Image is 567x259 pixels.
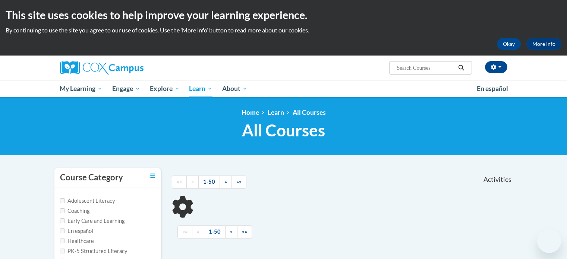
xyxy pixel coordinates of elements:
a: Engage [107,80,145,97]
a: En español [472,81,513,97]
p: By continuing to use the site you agree to our use of cookies. Use the ‘More info’ button to read... [6,26,561,34]
button: Search [456,63,467,72]
span: Learn [189,84,212,93]
a: Explore [145,80,185,97]
a: More Info [526,38,561,50]
a: Begining [172,176,187,189]
label: En español [60,227,93,235]
span: All Courses [242,120,325,140]
a: Begining [177,225,192,239]
span: «« [177,179,182,185]
img: Cox Campus [60,61,144,75]
a: 1-50 [198,176,220,189]
label: Early Care and Learning [60,217,125,225]
span: « [191,179,194,185]
span: Explore [150,84,180,93]
a: Next [220,176,232,189]
a: Learn [184,80,217,97]
span: Activities [483,176,511,184]
div: Main menu [49,80,519,97]
input: Checkbox for Options [60,208,65,213]
input: Checkbox for Options [60,228,65,233]
input: Checkbox for Options [60,249,65,253]
label: PK-5 Structured Literacy [60,247,127,255]
span: « [197,228,199,235]
h3: Course Category [60,172,123,183]
input: Search Courses [396,63,456,72]
span: En español [477,85,508,92]
input: Checkbox for Options [60,198,65,203]
span: »» [236,179,242,185]
iframe: Button to launch messaging window [537,229,561,253]
a: Toggle collapse [150,172,155,180]
a: End [231,176,246,189]
span: Engage [112,84,140,93]
span: My Learning [60,84,103,93]
button: Okay [497,38,521,50]
span: About [222,84,248,93]
h2: This site uses cookies to help improve your learning experience. [6,7,561,22]
input: Checkbox for Options [60,239,65,243]
button: Account Settings [485,61,507,73]
a: Learn [268,108,284,116]
span: » [224,179,227,185]
a: Next [225,225,237,239]
label: Coaching [60,207,89,215]
a: All Courses [293,108,326,116]
a: About [217,80,252,97]
span: «« [182,228,188,235]
a: Previous [186,176,199,189]
a: 1-50 [204,225,226,239]
label: Healthcare [60,237,94,245]
a: End [237,225,252,239]
span: » [230,228,233,235]
a: My Learning [55,80,108,97]
a: Cox Campus [60,61,202,75]
a: Previous [192,225,204,239]
label: Adolescent Literacy [60,197,115,205]
input: Checkbox for Options [60,218,65,223]
span: »» [242,228,247,235]
a: Home [242,108,259,116]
